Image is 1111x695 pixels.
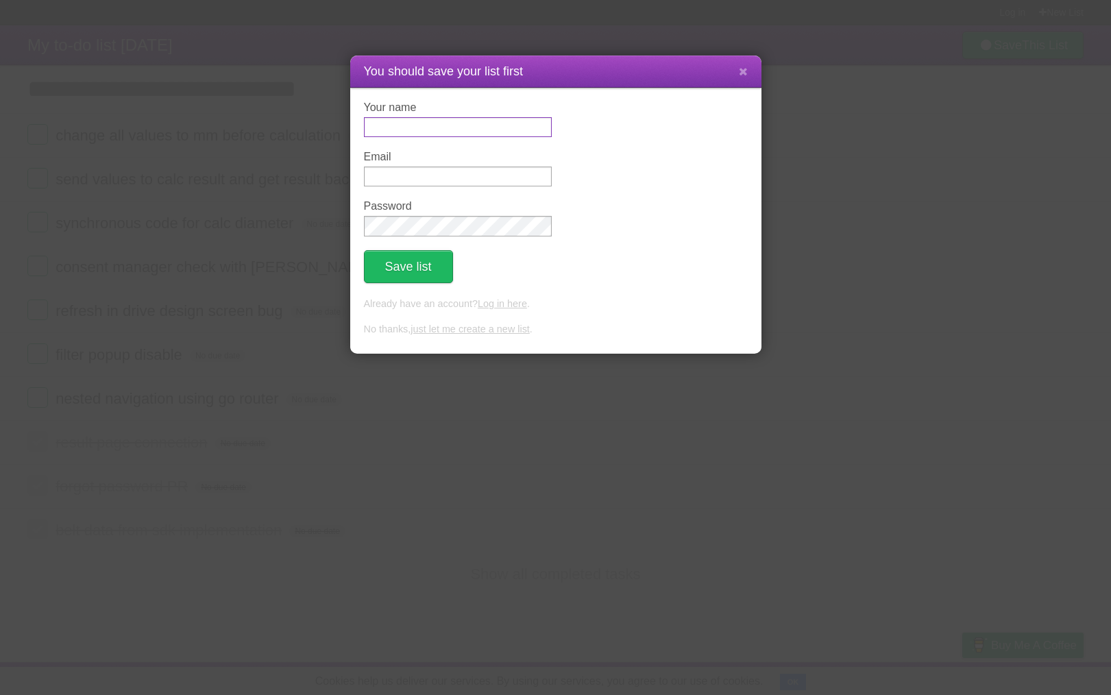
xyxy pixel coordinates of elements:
[478,298,527,309] a: Log in here
[364,101,552,114] label: Your name
[364,151,552,163] label: Email
[411,324,530,334] a: just let me create a new list
[364,297,748,312] p: Already have an account? .
[364,250,453,283] button: Save list
[364,322,748,337] p: No thanks, .
[364,200,552,212] label: Password
[364,62,748,81] h1: You should save your list first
